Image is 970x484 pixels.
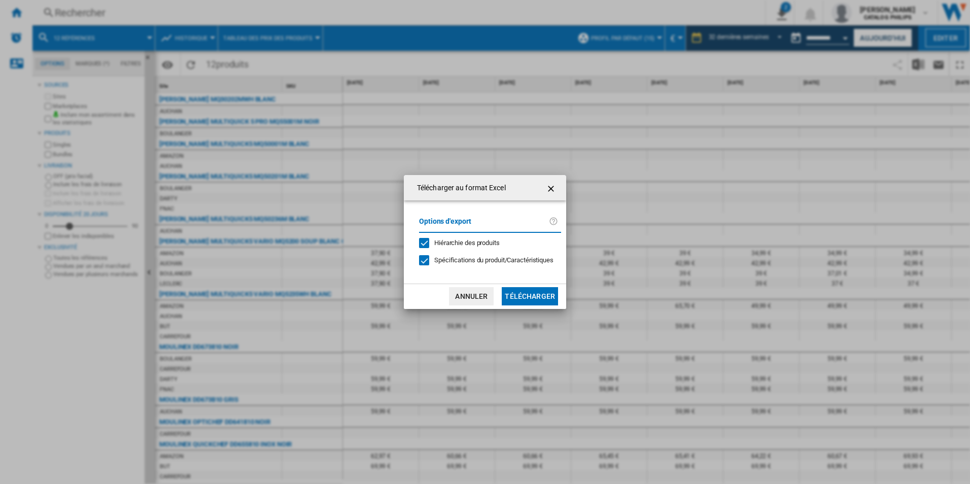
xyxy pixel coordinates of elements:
[419,216,549,234] label: Options d'export
[502,287,558,305] button: Télécharger
[412,183,506,193] h4: Télécharger au format Excel
[419,238,553,248] md-checkbox: Hiérarchie des produits
[404,175,566,308] md-dialog: Télécharger au ...
[434,256,553,264] span: Spécifications du produit/Caractéristiques
[546,183,558,195] ng-md-icon: getI18NText('BUTTONS.CLOSE_DIALOG')
[434,256,553,265] div: S'applique uniquement à la vision catégorie
[434,239,500,247] span: Hiérarchie des produits
[449,287,494,305] button: Annuler
[542,178,562,198] button: getI18NText('BUTTONS.CLOSE_DIALOG')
